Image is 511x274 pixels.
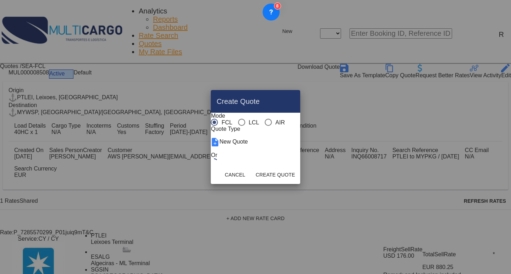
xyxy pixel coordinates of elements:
[289,94,297,108] button: Close dialog
[253,168,297,181] button: Create Quote
[211,113,285,119] div: Mode
[216,97,286,106] div: Create Quote
[211,152,217,158] div: Or
[211,132,248,152] div: New Quote
[211,90,300,184] md-dialog: Create QuoteModeFCL LCLAIR ...
[238,119,259,126] md-radio-button: LCL
[292,97,300,106] md-icon: Close dialog
[211,119,232,126] md-radio-button: FCL
[211,138,248,146] p: New Quote
[219,168,251,181] button: Cancel
[265,119,285,126] md-radio-button: AIR
[211,126,248,132] div: Quote Type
